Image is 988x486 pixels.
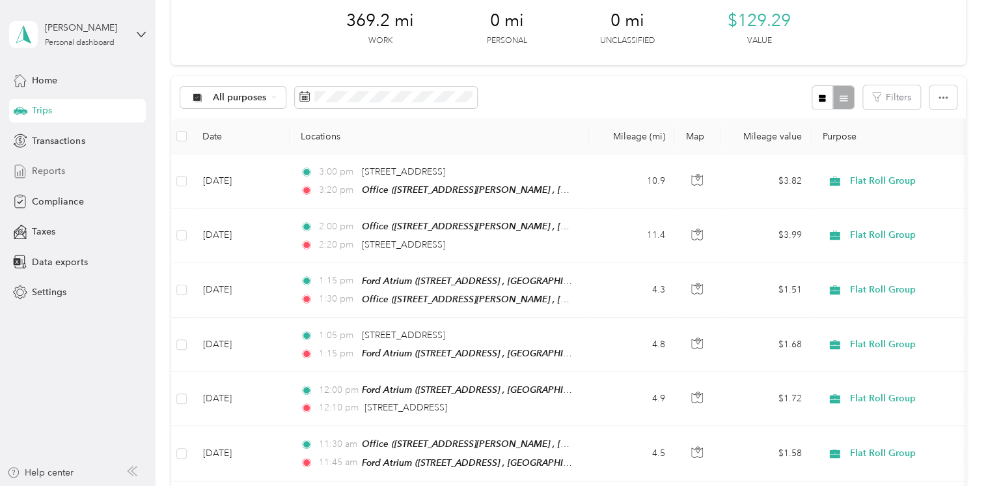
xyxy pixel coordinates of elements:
[319,401,359,415] span: 12:10 pm
[319,183,356,197] span: 3:20 pm
[346,10,414,31] span: 369.2 mi
[32,74,57,87] span: Home
[319,238,356,252] span: 2:20 pm
[850,174,969,188] span: Flat Roll Group
[192,372,290,426] td: [DATE]
[192,154,290,208] td: [DATE]
[319,292,356,306] span: 1:30 pm
[850,283,969,297] span: Flat Roll Group
[362,221,747,232] span: Office ([STREET_ADDRESS][PERSON_NAME] , [GEOGRAPHIC_DATA], [GEOGRAPHIC_DATA])
[589,119,675,154] th: Mileage (mi)
[850,392,969,406] span: Flat Roll Group
[362,457,697,468] span: Ford Atrium ([STREET_ADDRESS] , [GEOGRAPHIC_DATA], [GEOGRAPHIC_DATA])
[720,263,812,318] td: $1.51
[850,228,969,242] span: Flat Roll Group
[720,154,812,208] td: $3.82
[32,285,66,299] span: Settings
[915,413,988,486] iframe: Everlance-gr Chat Button Frame
[213,93,267,102] span: All purposes
[319,437,356,451] span: 11:30 am
[589,318,675,372] td: 4.8
[362,276,697,287] span: Ford Atrium ([STREET_ADDRESS] , [GEOGRAPHIC_DATA], [GEOGRAPHIC_DATA])
[362,294,747,305] span: Office ([STREET_ADDRESS][PERSON_NAME] , [GEOGRAPHIC_DATA], [GEOGRAPHIC_DATA])
[32,104,52,117] span: Trips
[364,402,447,413] span: [STREET_ADDRESS]
[362,166,445,177] span: [STREET_ADDRESS]
[589,208,675,263] td: 11.4
[747,35,771,47] p: Value
[487,35,527,47] p: Personal
[319,220,356,234] span: 2:00 pm
[32,134,85,148] span: Transactions
[32,225,55,238] span: Taxes
[362,348,697,359] span: Ford Atrium ([STREET_ADDRESS] , [GEOGRAPHIC_DATA], [GEOGRAPHIC_DATA])
[319,383,356,397] span: 12:00 pm
[192,208,290,263] td: [DATE]
[720,119,812,154] th: Mileage value
[7,466,74,479] button: Help center
[32,255,87,269] span: Data exports
[192,318,290,372] td: [DATE]
[589,263,675,318] td: 4.3
[589,154,675,208] td: 10.9
[362,184,747,195] span: Office ([STREET_ADDRESS][PERSON_NAME] , [GEOGRAPHIC_DATA], [GEOGRAPHIC_DATA])
[850,446,969,461] span: Flat Roll Group
[589,372,675,426] td: 4.9
[362,438,747,450] span: Office ([STREET_ADDRESS][PERSON_NAME] , [GEOGRAPHIC_DATA], [GEOGRAPHIC_DATA])
[362,239,445,250] span: [STREET_ADDRESS]
[863,85,920,109] button: Filters
[319,347,356,361] span: 1:15 pm
[319,274,356,288] span: 1:15 pm
[611,10,644,31] span: 0 mi
[589,426,675,481] td: 4.5
[319,165,356,179] span: 3:00 pm
[290,119,589,154] th: Locations
[319,328,356,343] span: 1:05 pm
[362,384,697,395] span: Ford Atrium ([STREET_ADDRESS] , [GEOGRAPHIC_DATA], [GEOGRAPHIC_DATA])
[362,330,445,341] span: [STREET_ADDRESS]
[675,119,720,154] th: Map
[368,35,392,47] p: Work
[319,455,356,470] span: 11:45 am
[728,10,791,31] span: $129.29
[32,164,65,178] span: Reports
[45,21,126,35] div: [PERSON_NAME]
[490,10,524,31] span: 0 mi
[32,195,83,208] span: Compliance
[192,263,290,318] td: [DATE]
[850,337,969,352] span: Flat Roll Group
[720,208,812,263] td: $3.99
[192,119,290,154] th: Date
[720,318,812,372] td: $1.68
[600,35,655,47] p: Unclassified
[45,39,115,47] div: Personal dashboard
[720,426,812,481] td: $1.58
[192,426,290,481] td: [DATE]
[720,372,812,426] td: $1.72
